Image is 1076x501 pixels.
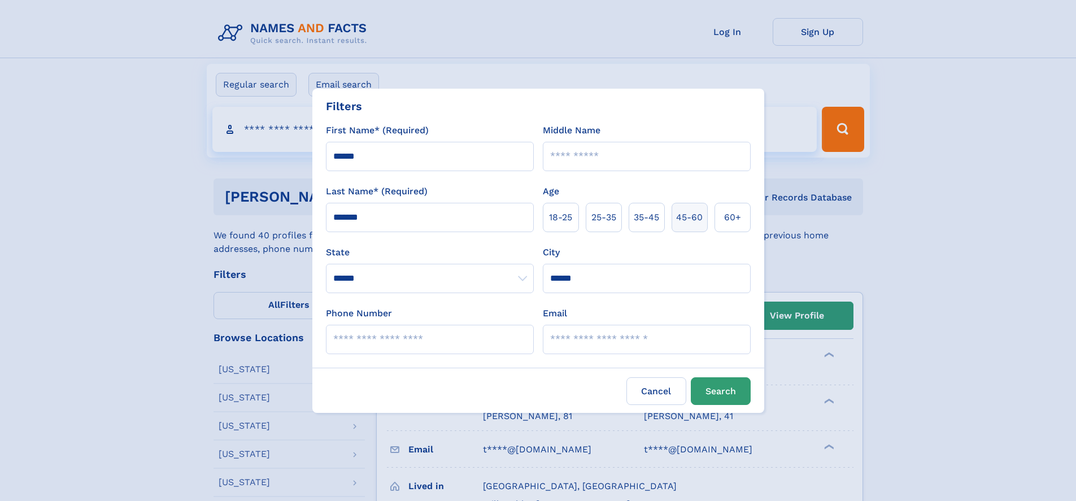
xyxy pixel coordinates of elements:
[326,246,534,259] label: State
[549,211,572,224] span: 18‑25
[634,211,659,224] span: 35‑45
[591,211,616,224] span: 25‑35
[676,211,703,224] span: 45‑60
[691,377,751,405] button: Search
[326,98,362,115] div: Filters
[543,246,560,259] label: City
[543,185,559,198] label: Age
[326,185,428,198] label: Last Name* (Required)
[626,377,686,405] label: Cancel
[543,124,600,137] label: Middle Name
[326,124,429,137] label: First Name* (Required)
[724,211,741,224] span: 60+
[543,307,567,320] label: Email
[326,307,392,320] label: Phone Number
